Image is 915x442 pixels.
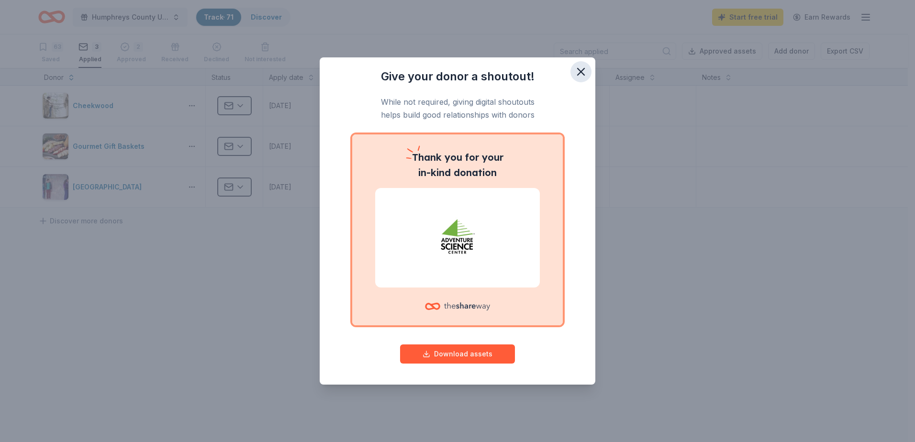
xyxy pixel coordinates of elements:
p: While not required, giving digital shoutouts helps build good relationships with donors [339,96,576,121]
img: Adventure Science Center [387,207,528,268]
p: you for your in-kind donation [375,150,540,180]
h3: Give your donor a shoutout! [339,69,576,84]
span: Thank [412,151,442,163]
button: Download assets [400,344,515,364]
